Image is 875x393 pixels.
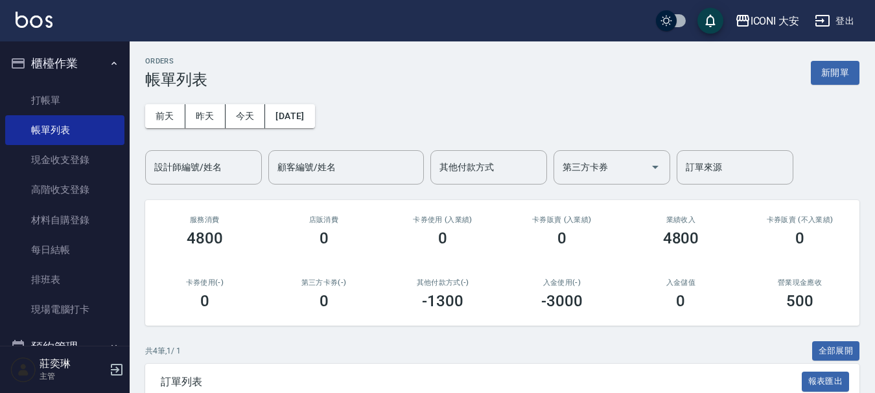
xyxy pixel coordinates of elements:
button: 登出 [810,9,859,33]
h2: 店販消費 [280,216,368,224]
button: 今天 [226,104,266,128]
h3: 0 [438,229,447,247]
button: 報表匯出 [802,372,850,392]
button: 前天 [145,104,185,128]
button: 昨天 [185,104,226,128]
h3: 0 [676,292,685,310]
h3: 4800 [663,229,699,247]
div: ICONI 大安 [751,13,800,29]
h2: 卡券販賣 (入業績) [518,216,606,224]
h2: 卡券使用 (入業績) [399,216,487,224]
a: 現場電腦打卡 [5,295,124,324]
button: 櫃檯作業 [5,47,124,80]
h2: 其他付款方式(-) [399,278,487,287]
h3: 0 [200,292,209,310]
h2: 卡券使用(-) [161,278,249,287]
a: 新開單 [811,66,859,78]
h3: -1300 [422,292,463,310]
button: 全部展開 [812,341,860,361]
p: 共 4 筆, 1 / 1 [145,345,181,357]
h2: ORDERS [145,57,207,65]
button: save [697,8,723,34]
a: 高階收支登錄 [5,175,124,205]
a: 排班表 [5,265,124,295]
a: 打帳單 [5,85,124,115]
a: 每日結帳 [5,235,124,265]
button: 預約管理 [5,330,124,364]
h3: 0 [320,229,329,247]
h3: 服務消費 [161,216,249,224]
h3: -3000 [541,292,583,310]
p: 主管 [40,370,106,382]
button: 新開單 [811,61,859,85]
span: 訂單列表 [161,376,802,388]
a: 報表匯出 [802,375,850,387]
h3: 0 [795,229,804,247]
h2: 營業現金應收 [756,278,844,287]
img: Person [10,357,36,383]
h5: 莊奕琳 [40,357,106,370]
h3: 0 [557,229,566,247]
h3: 4800 [187,229,223,247]
button: Open [645,157,666,177]
img: Logo [16,12,52,28]
h3: 0 [320,292,329,310]
button: [DATE] [265,104,314,128]
a: 現金收支登錄 [5,145,124,175]
h2: 卡券販賣 (不入業績) [756,216,844,224]
h2: 第三方卡券(-) [280,278,368,287]
h3: 帳單列表 [145,71,207,89]
h2: 業績收入 [637,216,725,224]
button: ICONI 大安 [730,8,805,34]
h3: 500 [786,292,813,310]
h2: 入金使用(-) [518,278,606,287]
a: 帳單列表 [5,115,124,145]
h2: 入金儲值 [637,278,725,287]
a: 材料自購登錄 [5,205,124,235]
